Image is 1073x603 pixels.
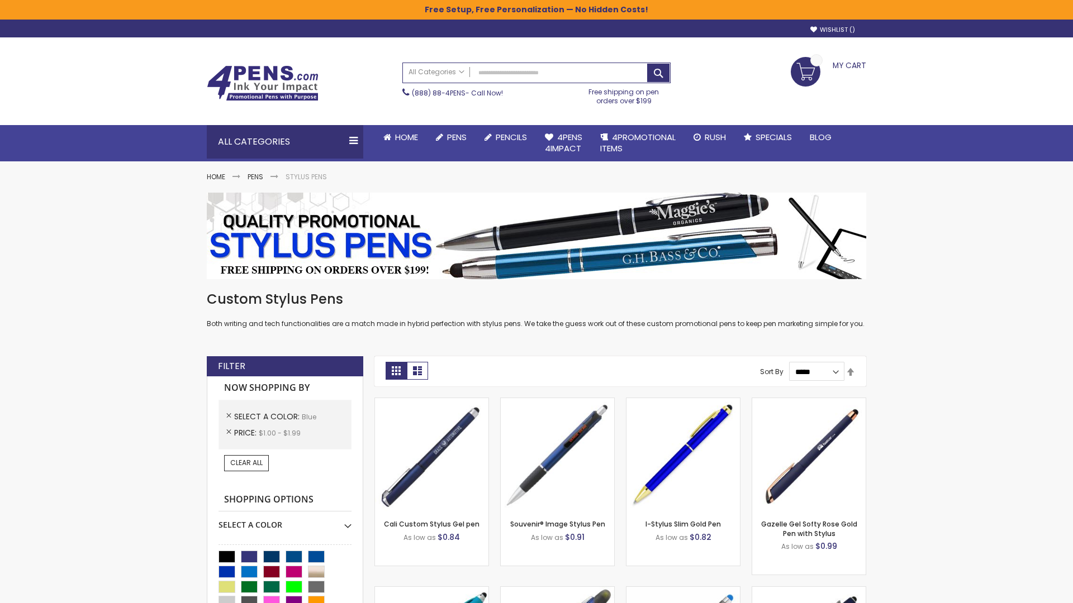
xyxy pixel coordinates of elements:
[501,398,614,511] img: Souvenir® Image Stylus Pen-Blue
[565,532,585,543] span: $0.91
[207,65,319,101] img: 4Pens Custom Pens and Promotional Products
[752,398,866,407] a: Gazelle Gel Softy Rose Gold Pen with Stylus-Blue
[761,519,857,538] a: Gazelle Gel Softy Rose Gold Pen with Stylus
[374,125,427,150] a: Home
[810,26,855,34] a: Wishlist
[395,131,418,143] span: Home
[801,125,841,150] a: Blog
[219,376,352,400] strong: Now Shopping by
[501,586,614,596] a: Souvenir® Jalan Highlighter Stylus Pen Combo-Blue
[219,488,352,512] strong: Shopping Options
[476,125,536,150] a: Pencils
[234,411,302,422] span: Select A Color
[735,125,801,150] a: Specials
[760,367,784,376] label: Sort By
[645,519,721,529] a: I-Stylus Slim Gold Pen
[375,398,488,407] a: Cali Custom Stylus Gel pen-Blue
[224,455,269,471] a: Clear All
[207,290,866,329] div: Both writing and tech functionalities are a match made in hybrid perfection with stylus pens. We ...
[207,193,866,279] img: Stylus Pens
[545,131,582,154] span: 4Pens 4impact
[810,131,832,143] span: Blog
[752,586,866,596] a: Custom Soft Touch® Metal Pens with Stylus-Blue
[577,83,671,106] div: Free shipping on pen orders over $199
[501,398,614,407] a: Souvenir® Image Stylus Pen-Blue
[207,290,866,308] h1: Custom Stylus Pens
[207,172,225,181] a: Home
[409,68,464,76] span: All Categories
[685,125,735,150] a: Rush
[230,458,263,467] span: Clear All
[412,88,503,98] span: - Call Now!
[286,172,327,181] strong: Stylus Pens
[438,532,460,543] span: $0.84
[403,533,436,542] span: As low as
[248,172,263,181] a: Pens
[656,533,688,542] span: As low as
[536,125,591,161] a: 4Pens4impact
[600,131,676,154] span: 4PROMOTIONAL ITEMS
[403,63,470,82] a: All Categories
[386,362,407,380] strong: Grid
[781,542,814,551] span: As low as
[207,125,363,159] div: All Categories
[447,131,467,143] span: Pens
[626,398,740,407] a: I-Stylus Slim Gold-Blue
[626,398,740,511] img: I-Stylus Slim Gold-Blue
[302,412,316,422] span: Blue
[375,398,488,511] img: Cali Custom Stylus Gel pen-Blue
[384,519,479,529] a: Cali Custom Stylus Gel pen
[705,131,726,143] span: Rush
[510,519,605,529] a: Souvenir® Image Stylus Pen
[690,532,711,543] span: $0.82
[626,586,740,596] a: Islander Softy Gel with Stylus - ColorJet Imprint-Blue
[531,533,563,542] span: As low as
[496,131,527,143] span: Pencils
[375,586,488,596] a: Neon Stylus Highlighter-Pen Combo-Blue
[259,428,301,438] span: $1.00 - $1.99
[412,88,466,98] a: (888) 88-4PENS
[591,125,685,161] a: 4PROMOTIONALITEMS
[815,540,837,552] span: $0.99
[756,131,792,143] span: Specials
[218,360,245,372] strong: Filter
[234,427,259,438] span: Price
[427,125,476,150] a: Pens
[752,398,866,511] img: Gazelle Gel Softy Rose Gold Pen with Stylus-Blue
[219,511,352,530] div: Select A Color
